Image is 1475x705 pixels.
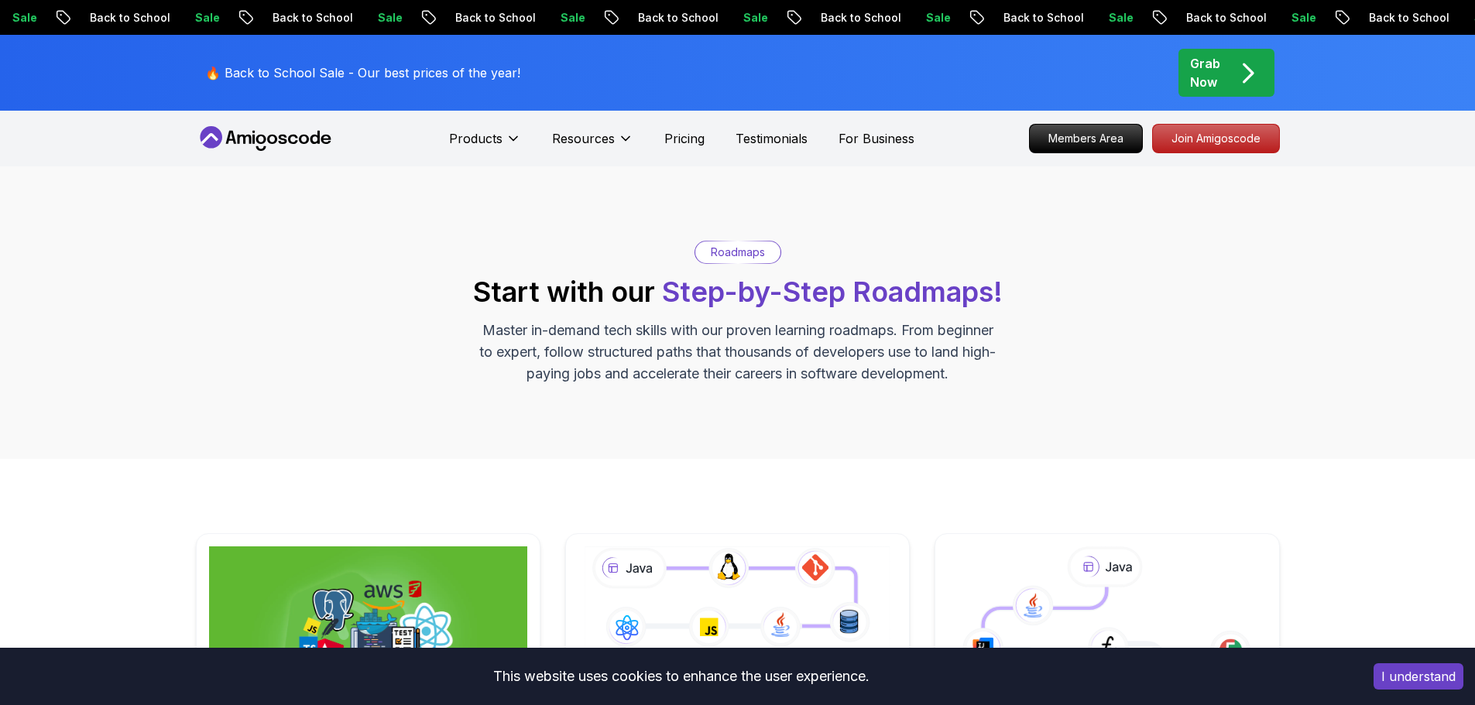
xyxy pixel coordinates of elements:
p: Sale [348,10,398,26]
p: Sale [714,10,763,26]
p: Sale [1262,10,1312,26]
p: Members Area [1030,125,1142,152]
p: Join Amigoscode [1153,125,1279,152]
p: Grab Now [1190,54,1220,91]
div: This website uses cookies to enhance the user experience. [12,659,1350,693]
a: Pricing [664,129,705,148]
p: Roadmaps [711,245,765,260]
button: Accept cookies [1374,663,1463,690]
p: 🔥 Back to School Sale - Our best prices of the year! [205,63,520,82]
a: Join Amigoscode [1152,124,1280,153]
p: Resources [552,129,615,148]
p: Back to School [1340,10,1445,26]
a: Testimonials [736,129,808,148]
button: Resources [552,129,633,160]
span: Step-by-Step Roadmaps! [662,275,1003,309]
p: Master in-demand tech skills with our proven learning roadmaps. From beginner to expert, follow s... [478,320,998,385]
p: Back to School [1157,10,1262,26]
p: Sale [531,10,581,26]
p: Back to School [426,10,531,26]
a: For Business [839,129,914,148]
p: Sale [166,10,215,26]
p: Back to School [609,10,714,26]
p: Sale [1079,10,1129,26]
h2: Start with our [473,276,1003,307]
p: Back to School [243,10,348,26]
p: Back to School [974,10,1079,26]
a: Members Area [1029,124,1143,153]
p: Products [449,129,503,148]
p: Back to School [791,10,897,26]
p: Sale [897,10,946,26]
p: Back to School [60,10,166,26]
button: Products [449,129,521,160]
